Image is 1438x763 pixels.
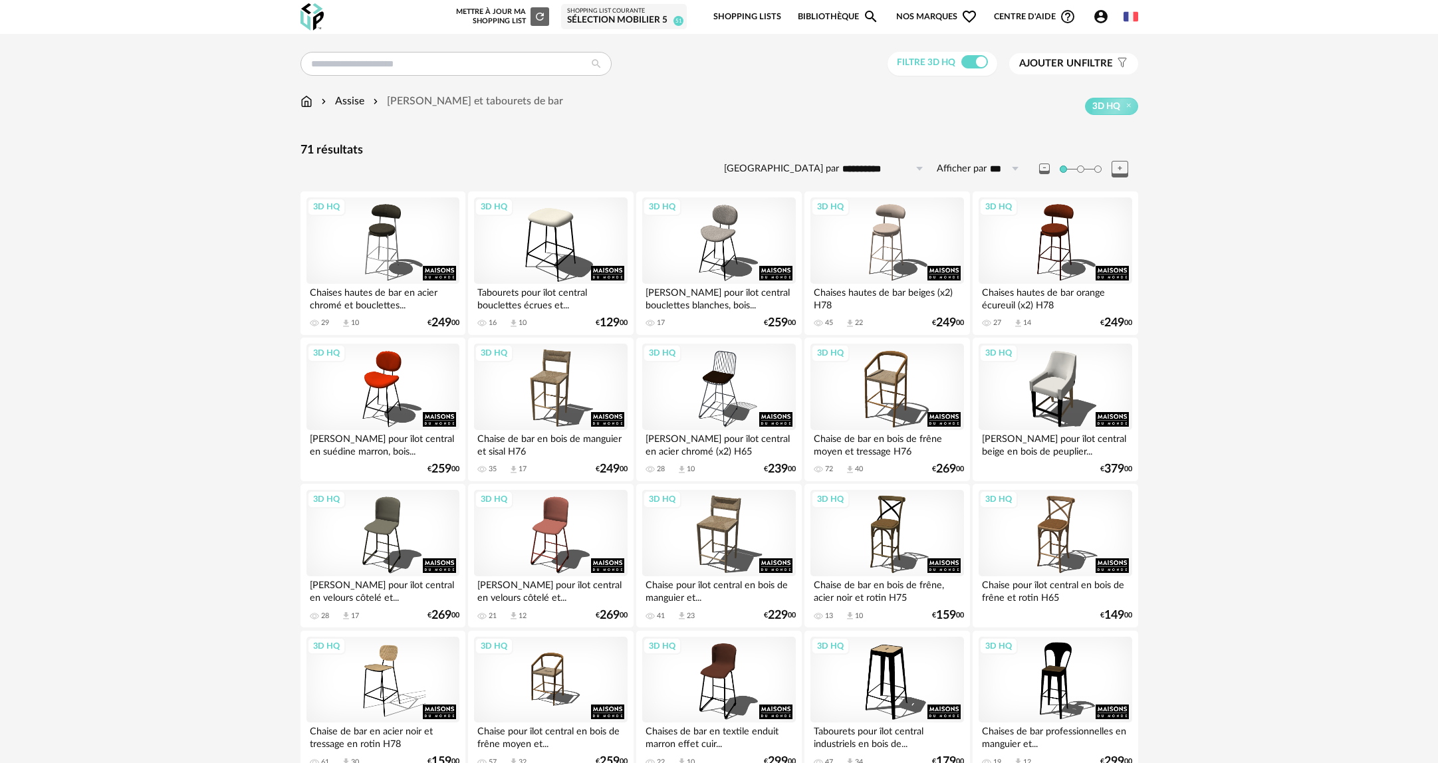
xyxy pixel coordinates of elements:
span: Centre d'aideHelp Circle Outline icon [994,9,1076,25]
div: 23 [687,611,695,621]
a: 3D HQ [PERSON_NAME] pour îlot central en velours côtelé et... 28 Download icon 17 €26900 [300,484,465,627]
div: Chaises hautes de bar orange écureuil (x2) H78 [979,284,1132,310]
div: 10 [519,318,527,328]
span: filtre [1019,57,1113,70]
div: Chaises hautes de bar en acier chromé et bouclettes... [306,284,459,310]
a: 3D HQ [PERSON_NAME] pour îlot central en velours côtelé et... 21 Download icon 12 €26900 [468,484,633,627]
div: 3D HQ [475,198,513,215]
a: 3D HQ Chaises hautes de bar orange écureuil (x2) H78 27 Download icon 14 €24900 [973,191,1138,335]
div: 3D HQ [811,637,850,655]
a: Shopping List courante Sélection mobilier 5 51 [567,7,681,27]
span: 269 [431,611,451,620]
div: 3D HQ [979,198,1018,215]
a: 3D HQ Chaise de bar en bois de frêne moyen et tressage H76 72 Download icon 40 €26900 [804,338,969,481]
span: 51 [673,16,683,26]
div: 27 [993,318,1001,328]
span: 269 [936,465,956,474]
div: 3D HQ [307,198,346,215]
div: € 00 [427,465,459,474]
div: 10 [351,318,359,328]
label: [GEOGRAPHIC_DATA] par [724,163,839,175]
img: OXP [300,3,324,31]
div: 29 [321,318,329,328]
span: 259 [768,318,788,328]
div: [PERSON_NAME] pour îlot central beige en bois de peuplier... [979,430,1132,457]
div: 17 [351,611,359,621]
div: 22 [855,318,863,328]
span: 239 [768,465,788,474]
div: 21 [489,611,497,621]
div: 3D HQ [475,344,513,362]
span: Download icon [845,465,855,475]
div: € 00 [596,465,628,474]
span: 149 [1104,611,1124,620]
span: Heart Outline icon [961,9,977,25]
span: 159 [936,611,956,620]
span: Download icon [341,318,351,328]
div: Chaise de bar en acier noir et tressage en rotin H78 [306,722,459,749]
div: 3D HQ [475,490,513,508]
div: Chaises hautes de bar beiges (x2) H78 [810,284,963,310]
span: Nos marques [896,1,977,33]
div: 3D HQ [811,490,850,508]
a: 3D HQ Tabourets pour îlot central bouclettes écrues et... 16 Download icon 10 €12900 [468,191,633,335]
div: € 00 [1100,611,1132,620]
div: 72 [825,465,833,474]
div: Chaise pour îlot central en bois de frêne moyen et... [474,722,627,749]
a: 3D HQ Chaise pour îlot central en bois de manguier et... 41 Download icon 23 €22900 [636,484,801,627]
div: Chaise pour îlot central en bois de frêne et rotin H65 [979,576,1132,603]
a: BibliothèqueMagnify icon [798,1,879,33]
div: 3D HQ [643,344,681,362]
span: Download icon [1013,318,1023,328]
span: Download icon [509,611,519,621]
a: 3D HQ Chaises hautes de bar beiges (x2) H78 45 Download icon 22 €24900 [804,191,969,335]
img: svg+xml;base64,PHN2ZyB3aWR0aD0iMTYiIGhlaWdodD0iMTYiIHZpZXdCb3g9IjAgMCAxNiAxNiIgZmlsbD0ibm9uZSIgeG... [318,94,329,109]
div: Chaise de bar en bois de manguier et sisal H76 [474,430,627,457]
span: 229 [768,611,788,620]
a: 3D HQ Chaises hautes de bar en acier chromé et bouclettes... 29 Download icon 10 €24900 [300,191,465,335]
span: Download icon [341,611,351,621]
span: Download icon [845,611,855,621]
span: Help Circle Outline icon [1060,9,1076,25]
span: Refresh icon [534,13,546,20]
div: 3D HQ [643,637,681,655]
div: [PERSON_NAME] pour îlot central en acier chromé (x2) H65 [642,430,795,457]
div: € 00 [427,611,459,620]
div: 17 [519,465,527,474]
span: Account Circle icon [1093,9,1109,25]
div: 16 [489,318,497,328]
div: Tabourets pour îlot central industriels en bois de... [810,722,963,749]
span: 129 [600,318,620,328]
div: 3D HQ [307,344,346,362]
div: 3D HQ [475,637,513,655]
div: 17 [657,318,665,328]
span: 3D HQ [1092,100,1120,112]
a: 3D HQ [PERSON_NAME] pour îlot central en suédine marron, bois... €25900 [300,338,465,481]
div: [PERSON_NAME] pour îlot central en velours côtelé et... [474,576,627,603]
div: 3D HQ [811,344,850,362]
div: Assise [318,94,364,109]
span: 379 [1104,465,1124,474]
div: [PERSON_NAME] pour îlot central en velours côtelé et... [306,576,459,603]
label: Afficher par [937,163,987,175]
div: 13 [825,611,833,621]
span: Filter icon [1113,57,1128,70]
span: 249 [936,318,956,328]
img: fr [1124,9,1138,24]
div: 3D HQ [643,490,681,508]
img: svg+xml;base64,PHN2ZyB3aWR0aD0iMTYiIGhlaWdodD0iMTciIHZpZXdCb3g9IjAgMCAxNiAxNyIgZmlsbD0ibm9uZSIgeG... [300,94,312,109]
div: € 00 [932,318,964,328]
div: 3D HQ [307,637,346,655]
div: € 00 [427,318,459,328]
div: Chaises de bar professionnelles en manguier et... [979,722,1132,749]
div: Shopping List courante [567,7,681,15]
div: 28 [657,465,665,474]
button: Ajouter unfiltre Filter icon [1009,53,1138,74]
div: € 00 [596,318,628,328]
div: 3D HQ [979,344,1018,362]
div: € 00 [1100,318,1132,328]
a: 3D HQ Chaise de bar en bois de manguier et sisal H76 35 Download icon 17 €24900 [468,338,633,481]
div: 28 [321,611,329,621]
a: 3D HQ [PERSON_NAME] pour îlot central bouclettes blanches, bois... 17 €25900 [636,191,801,335]
div: Sélection mobilier 5 [567,15,681,27]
